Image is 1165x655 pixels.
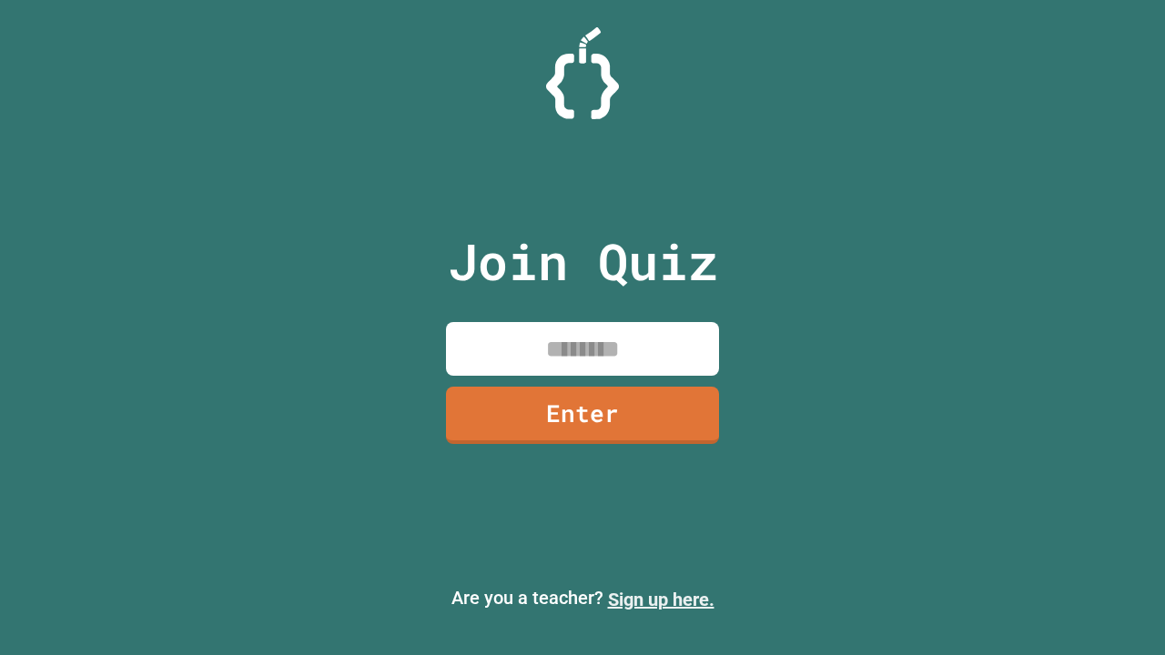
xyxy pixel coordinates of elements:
iframe: chat widget [1089,582,1147,637]
img: Logo.svg [546,27,619,119]
iframe: chat widget [1014,503,1147,580]
a: Sign up here. [608,589,714,610]
a: Enter [446,387,719,444]
p: Join Quiz [448,224,718,299]
p: Are you a teacher? [15,584,1150,613]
